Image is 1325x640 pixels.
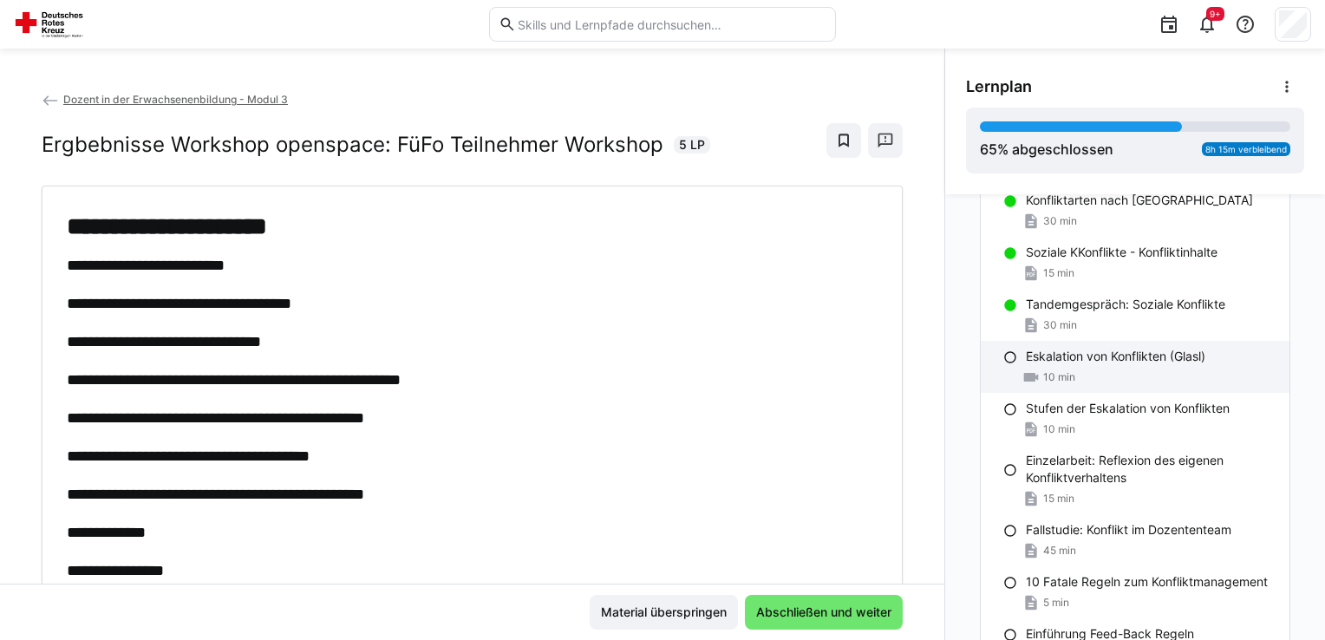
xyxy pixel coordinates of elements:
span: 15 min [1043,266,1074,280]
button: Material überspringen [590,595,738,630]
span: Dozent in der Erwachsenenbildung - Modul 3 [63,93,288,106]
input: Skills und Lernpfade durchsuchen… [516,16,826,32]
button: Abschließen und weiter [745,595,903,630]
p: Eskalation von Konflikten (Glasl) [1026,348,1205,365]
div: % abgeschlossen [980,139,1113,160]
p: Tandemgespräch: Soziale Konflikte [1026,296,1225,313]
a: Dozent in der Erwachsenenbildung - Modul 3 [42,93,288,106]
p: Konfliktarten nach [GEOGRAPHIC_DATA] [1026,192,1253,209]
h2: Ergbebnisse Workshop openspace: FüFo Teilnehmer Workshop [42,132,663,158]
span: 45 min [1043,544,1076,558]
span: Lernplan [966,77,1032,96]
span: 5 LP [679,136,705,153]
span: 65 [980,140,997,158]
p: Soziale KKonflikte - Konfliktinhalte [1026,244,1217,261]
span: 10 min [1043,422,1075,436]
p: Stufen der Eskalation von Konflikten [1026,400,1230,417]
p: Einzelarbeit: Reflexion des eigenen Konfliktverhaltens [1026,452,1276,487]
span: Material überspringen [598,604,729,621]
span: 9+ [1210,9,1221,19]
span: Abschließen und weiter [754,604,894,621]
p: Fallstudie: Konflikt im Dozententeam [1026,521,1231,539]
span: 15 min [1043,492,1074,506]
span: 5 min [1043,596,1069,610]
p: 10 Fatale Regeln zum Konfliktmanagement [1026,573,1268,591]
span: 30 min [1043,214,1077,228]
span: 30 min [1043,318,1077,332]
span: 10 min [1043,370,1075,384]
span: 8h 15m verbleibend [1205,144,1287,154]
